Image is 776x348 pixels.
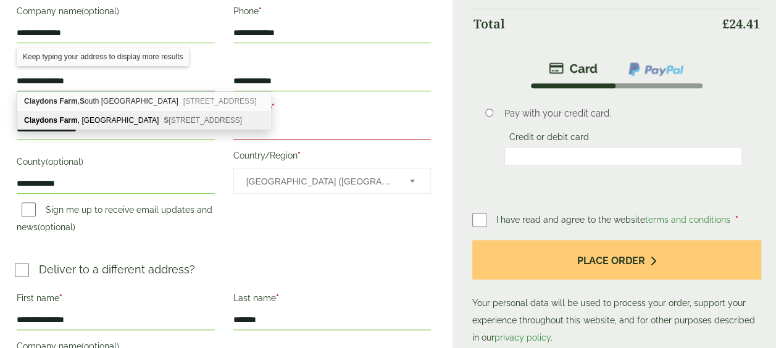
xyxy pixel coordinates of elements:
span: £ [722,15,729,32]
a: privacy policy [494,333,551,342]
p: Deliver to a different address? [39,261,195,278]
abbr: required [272,102,275,112]
label: Company name [17,2,215,23]
span: United Kingdom (UK) [246,168,394,194]
label: First name [17,289,215,310]
img: stripe.png [549,61,598,76]
label: Last name [233,289,432,310]
bdi: 24.41 [722,15,760,32]
b: S [164,116,169,125]
abbr: required [59,293,62,303]
label: County [17,153,215,174]
p: Pay with your credit card. [504,107,742,120]
abbr: required [276,293,279,303]
label: Credit or debit card [504,132,594,146]
span: (optional) [81,6,119,16]
b: S [80,97,85,106]
b: Claydons Farm [24,116,78,125]
input: Sign me up to receive email updates and news(optional) [22,202,36,217]
span: (optional) [38,222,75,232]
div: Claydons Farm, Banbury Road [17,111,270,130]
label: Sign me up to receive email updates and news [17,205,212,236]
abbr: required [298,151,301,160]
b: Claydons Farm [24,97,78,106]
abbr: required [735,215,738,225]
a: terms and conditions [645,215,730,225]
iframe: Secure card payment input frame [508,151,738,162]
span: [STREET_ADDRESS] [164,116,242,125]
th: Total [474,9,714,39]
div: Claydons Farm, South Hanningfield Road [17,92,270,111]
span: I have read and agree to the website [496,215,732,225]
abbr: required [259,6,262,16]
span: [STREET_ADDRESS] [183,97,257,106]
span: Country/Region [233,168,432,194]
label: Phone [233,2,432,23]
img: ppcp-gateway.png [627,61,685,77]
button: Place order [472,240,761,280]
p: Your personal data will be used to process your order, support your experience throughout this we... [472,240,761,347]
span: (optional) [46,157,83,167]
label: Country/Region [233,147,432,168]
div: Keep typing your address to display more results [17,48,189,66]
label: Postcode [233,99,432,120]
